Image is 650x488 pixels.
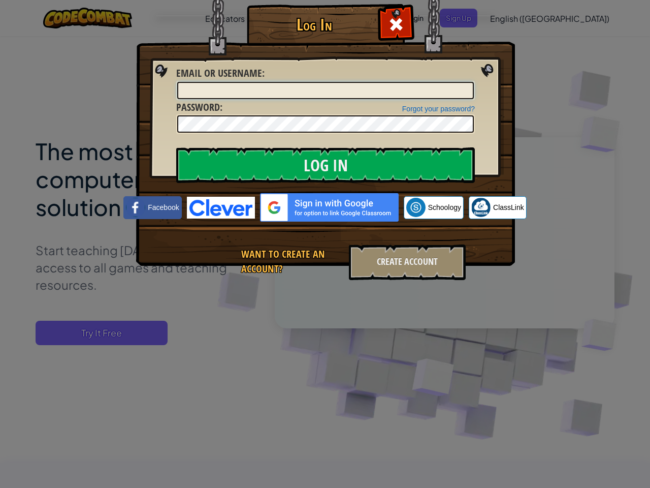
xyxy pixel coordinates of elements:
img: classlink-logo-small.png [471,198,491,217]
img: facebook_small.png [126,198,145,217]
div: Create Account [349,245,466,280]
span: Password [176,100,220,114]
div: Want to create an account? [241,247,343,276]
input: Log In [176,147,475,183]
a: Forgot your password? [402,105,475,113]
img: gplus_sso_button2.svg [260,193,399,222]
h1: Log In [249,16,379,34]
img: clever-logo-blue.png [187,197,255,219]
span: Schoology [428,202,461,212]
label: : [176,100,222,115]
span: ClassLink [493,202,524,212]
span: Email or Username [176,66,262,80]
img: schoology.png [406,198,426,217]
label: : [176,66,265,81]
span: Facebook [148,202,179,212]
